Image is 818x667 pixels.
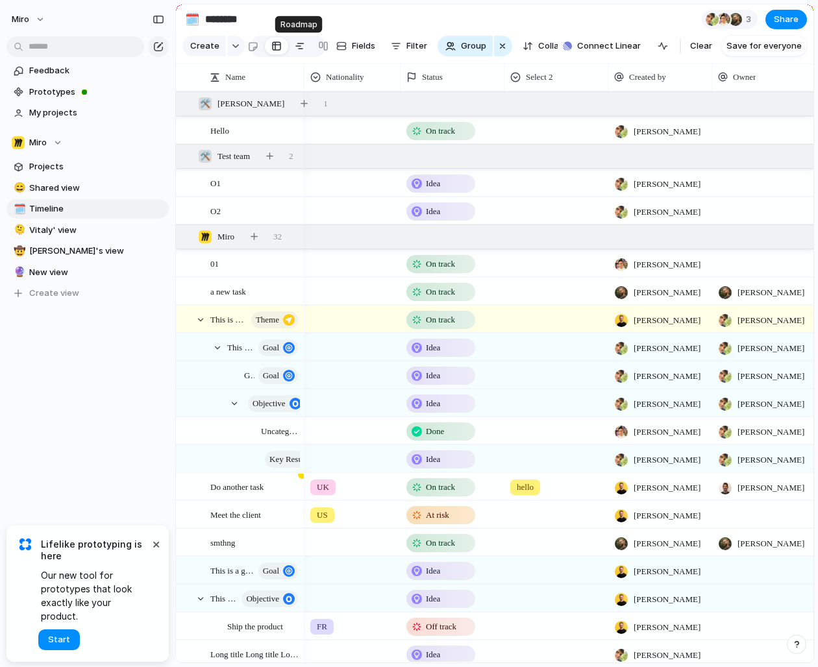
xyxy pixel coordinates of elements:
[29,64,164,77] span: Feedback
[426,205,440,218] span: Idea
[275,16,323,33] div: Roadmap
[29,202,164,215] span: Timeline
[634,509,700,522] span: [PERSON_NAME]
[210,563,254,577] span: This is a goal
[426,648,440,661] span: Idea
[737,454,804,467] span: [PERSON_NAME]
[426,537,455,550] span: On track
[634,314,700,327] span: [PERSON_NAME]
[210,535,235,550] span: smthng
[426,481,455,494] span: On track
[6,199,169,219] a: 🗓️Timeline
[14,202,23,217] div: 🗓️
[634,125,700,138] span: [PERSON_NAME]
[199,97,212,110] div: 🛠️
[352,40,375,53] span: Fields
[210,256,219,271] span: 01
[634,565,700,578] span: [PERSON_NAME]
[737,370,804,383] span: [PERSON_NAME]
[210,507,261,522] span: Meet the client
[190,40,219,53] span: Create
[422,71,443,84] span: Status
[6,221,169,240] a: 🫠Vitaly' view
[577,40,641,53] span: Connect Linear
[634,286,700,299] span: [PERSON_NAME]
[29,287,79,300] span: Create view
[41,568,149,623] span: Our new tool for prototypes that look exactly like your product.
[6,103,169,123] a: My projects
[227,339,254,354] span: This is a top goal
[263,339,279,357] span: goal
[289,150,293,163] span: 2
[634,454,700,467] span: [PERSON_NAME]
[634,593,700,606] span: [PERSON_NAME]
[634,342,700,355] span: [PERSON_NAME]
[210,311,247,326] span: This is a themeThis is a themeThis is a themeThis is a themeThis is a themeThis is a themeThis is...
[41,539,149,562] span: Lifelike prototyping is here
[29,106,164,119] span: My projects
[244,367,254,382] span: Goal
[629,71,666,84] span: Created by
[737,286,804,299] span: [PERSON_NAME]
[210,175,221,190] span: O1
[225,71,245,84] span: Name
[217,230,234,243] span: Miro
[251,311,298,328] button: theme
[426,285,455,298] span: On track
[273,230,282,243] span: 32
[29,86,164,99] span: Prototypes
[317,620,327,633] span: FR
[253,394,286,413] span: objective
[246,590,279,608] span: objective
[438,36,493,56] button: Group
[263,367,279,385] span: goal
[323,97,328,110] span: 1
[426,592,440,605] span: Idea
[48,633,70,646] span: Start
[765,10,807,29] button: Share
[12,13,29,26] span: miro
[6,133,169,152] button: Miro
[12,245,25,258] button: 🤠
[326,71,364,84] span: Nationality
[6,9,52,30] button: miro
[6,61,169,80] a: Feedback
[634,398,700,411] span: [PERSON_NAME]
[29,160,164,173] span: Projects
[634,649,700,662] span: [PERSON_NAME]
[29,245,164,258] span: [PERSON_NAME]'s view
[317,481,329,494] span: UK
[248,395,304,412] button: objective
[406,40,427,53] span: Filter
[317,509,328,522] span: US
[29,136,47,149] span: Miro
[746,13,755,26] span: 3
[14,244,23,259] div: 🤠
[14,265,23,280] div: 🔮
[6,284,169,303] button: Create view
[426,509,449,522] span: At risk
[517,481,534,494] span: hello
[258,339,298,356] button: goal
[721,36,807,56] button: Save for everyone
[426,258,455,271] span: On track
[426,564,440,577] span: Idea
[526,71,553,84] span: Select 2
[6,241,169,261] div: 🤠[PERSON_NAME]'s view
[426,369,440,382] span: Idea
[733,71,756,84] span: Owner
[331,36,380,56] button: Fields
[258,367,298,384] button: goal
[6,263,169,282] a: 🔮New view
[185,10,199,28] div: 🗓️
[263,562,279,580] span: goal
[634,621,700,634] span: [PERSON_NAME]
[538,40,574,53] span: Collapse
[148,536,164,552] button: Dismiss
[426,397,440,410] span: Idea
[737,314,804,327] span: [PERSON_NAME]
[426,341,440,354] span: Idea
